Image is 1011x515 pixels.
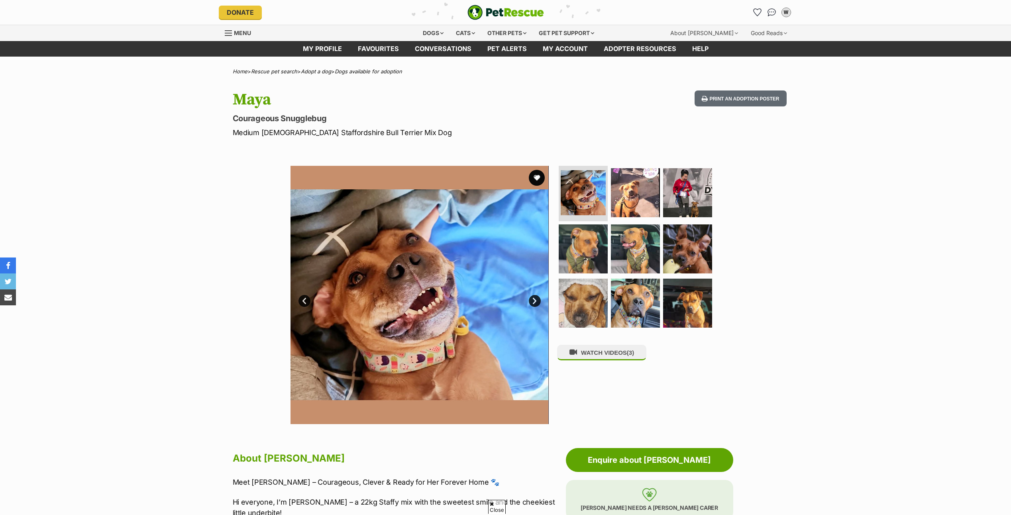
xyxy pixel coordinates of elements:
[529,295,541,307] a: Next
[559,224,608,273] img: Photo of Maya
[233,68,247,75] a: Home
[233,477,562,487] p: Meet [PERSON_NAME] – Courageous, Clever & Ready for Her Forever Home 🐾
[663,168,712,217] img: Photo of Maya
[233,450,562,467] h2: About [PERSON_NAME]
[663,279,712,328] img: Photo of Maya
[529,170,545,186] button: favourite
[350,41,407,57] a: Favourites
[291,166,549,424] img: Photo of Maya
[233,90,570,109] h1: Maya
[611,168,660,217] img: Photo of Maya
[298,295,310,307] a: Prev
[751,6,764,19] a: Favourites
[684,41,717,57] a: Help
[627,349,634,356] span: (3)
[566,448,733,472] a: Enquire about [PERSON_NAME]
[213,69,799,75] div: > > >
[301,68,331,75] a: Adopt a dog
[535,41,596,57] a: My account
[768,8,776,16] img: chat-41dd97257d64d25036548639549fe6c8038ab92f7586957e7f3b1b290dea8141.svg
[533,25,600,41] div: Get pet support
[335,68,402,75] a: Dogs available for adoption
[219,6,262,19] a: Donate
[233,127,570,138] p: Medium [DEMOGRAPHIC_DATA] Staffordshire Bull Terrier Mix Dog
[559,279,608,328] img: Photo of Maya
[295,41,350,57] a: My profile
[251,68,297,75] a: Rescue pet search
[766,6,778,19] a: Conversations
[467,5,544,20] img: logo-e224e6f780fb5917bec1dbf3a21bbac754714ae5b6737aabdf751b685950b380.svg
[407,41,479,57] a: conversations
[780,6,793,19] button: My account
[596,41,684,57] a: Adopter resources
[695,90,786,107] button: Print an adoption poster
[234,29,251,36] span: Menu
[611,224,660,273] img: Photo of Maya
[745,25,793,41] div: Good Reads
[665,25,744,41] div: About [PERSON_NAME]
[417,25,449,41] div: Dogs
[751,6,793,19] ul: Account quick links
[233,113,570,124] p: Courageous Snugglebug
[561,170,606,215] img: Photo of Maya
[663,224,712,273] img: Photo of Maya
[557,345,646,360] button: WATCH VIDEOS(3)
[782,8,790,16] div: W
[548,166,807,424] img: Photo of Maya
[467,5,544,20] a: PetRescue
[642,488,657,501] img: foster-care-31f2a1ccfb079a48fc4dc6d2a002ce68c6d2b76c7ccb9e0da61f6cd5abbf869a.svg
[482,25,532,41] div: Other pets
[479,41,535,57] a: Pet alerts
[488,500,506,514] span: Close
[611,279,660,328] img: Photo of Maya
[450,25,481,41] div: Cats
[225,25,257,39] a: Menu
